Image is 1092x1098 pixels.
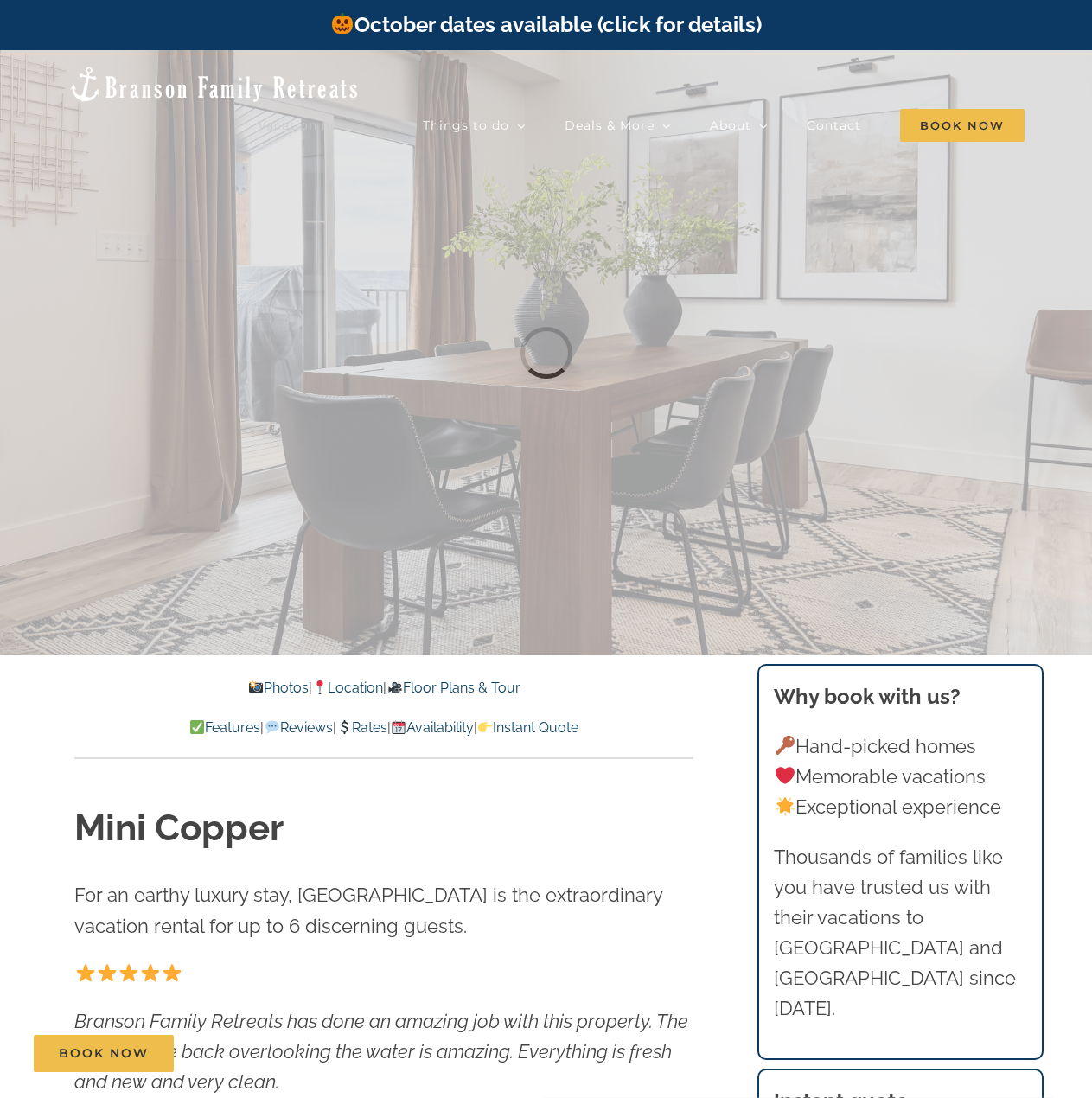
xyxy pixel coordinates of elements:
img: 🔑 [776,736,795,755]
img: 🎃 [332,13,353,34]
a: About [710,108,768,143]
img: 👉 [478,720,492,734]
img: ⭐️ [98,963,117,982]
span: About [710,119,751,131]
p: Hand-picked homes Memorable vacations Exceptional experience [774,731,1026,823]
span: Book Now [900,109,1025,142]
p: | | [74,677,693,699]
h1: Mini Copper [74,803,693,854]
a: Reviews [264,719,332,736]
a: Instant Quote [477,719,578,736]
span: Vacation homes [258,119,367,131]
p: | | | | [74,717,693,739]
p: Thousands of families like you have trusted us with their vacations to [GEOGRAPHIC_DATA] and [GEO... [774,842,1026,1025]
img: ⭐️ [76,963,95,982]
img: ⭐️ [163,963,182,982]
span: Book Now [59,1046,149,1061]
a: Rates [336,719,387,736]
img: ❤️ [776,766,795,785]
a: Book Now [34,1035,174,1072]
span: Things to do [423,119,509,131]
span: Deals & More [565,119,655,131]
a: Vacation homes [258,108,384,143]
img: ⭐️ [141,963,160,982]
img: 💬 [265,720,279,734]
img: Branson Family Retreats Logo [67,65,361,104]
nav: Main Menu [258,108,1025,143]
img: 💲 [337,720,351,734]
span: Contact [807,119,861,131]
img: 📍 [313,680,327,694]
a: Deals & More [565,108,671,143]
img: 📸 [249,680,263,694]
a: Photos [248,680,309,696]
img: 🌟 [776,797,795,816]
img: 🎥 [388,680,402,694]
a: October dates available (click for details) [330,12,761,37]
img: ✅ [190,720,204,734]
a: Availability [391,719,474,736]
img: ⭐️ [119,963,138,982]
h3: Why book with us? [774,681,1026,712]
span: For an earthy luxury stay, [GEOGRAPHIC_DATA] is the extraordinary vacation rental for up to 6 dis... [74,884,662,936]
img: 📆 [392,720,406,734]
a: Floor Plans & Tour [386,680,520,696]
a: Things to do [423,108,526,143]
em: Branson Family Retreats has done an amazing job with this property. The view out the back overloo... [74,1010,688,1093]
a: Contact [807,108,861,143]
a: Location [312,680,383,696]
a: Features [189,719,260,736]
